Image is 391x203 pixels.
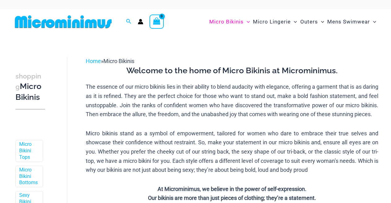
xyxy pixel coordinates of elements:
a: Search icon link [126,18,132,26]
a: View Shopping Cart, empty [150,15,164,29]
a: Account icon link [138,19,143,24]
span: Menu Toggle [291,14,297,30]
span: Micro Bikinis [103,58,134,64]
a: OutersMenu ToggleMenu Toggle [299,12,326,31]
span: » [86,58,134,64]
span: Micro Bikinis [209,14,244,30]
a: Micro LingerieMenu ToggleMenu Toggle [251,12,298,31]
a: Micro BikinisMenu ToggleMenu Toggle [208,12,251,31]
span: Menu Toggle [370,14,376,30]
p: Micro bikinis stand as a symbol of empowerment, tailored for women who dare to embrace their true... [86,129,378,175]
img: MM SHOP LOGO FLAT [12,15,114,29]
h3: Welcome to the home of Micro Bikinis at Microminimus. [86,66,378,76]
nav: Site Navigation [207,11,379,32]
span: Outers [300,14,318,30]
span: Menu Toggle [244,14,250,30]
span: Menu Toggle [318,14,324,30]
strong: Our bikinis are more than just pieces of clothing; they’re a statement. [148,195,316,201]
h3: Micro Bikinis [15,71,45,103]
span: Micro Lingerie [253,14,291,30]
a: Mens SwimwearMenu ToggleMenu Toggle [326,12,378,31]
span: Mens Swimwear [327,14,370,30]
a: Micro Bikini Tops [19,142,38,161]
a: Micro Bikini Bottoms [19,167,38,186]
a: Home [86,58,101,64]
strong: At Microminimus, we believe in the power of self-expression. [158,186,306,192]
p: The essence of our micro bikinis lies in their ability to blend audacity with elegance, offering ... [86,82,378,119]
span: shopping [15,72,41,91]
